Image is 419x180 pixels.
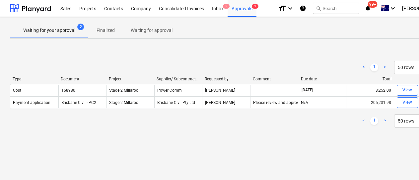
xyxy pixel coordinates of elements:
p: Finalized [97,27,115,34]
span: 2 [252,4,258,9]
i: keyboard_arrow_down [389,4,397,12]
div: View [402,99,412,106]
a: Page 1 is your current page [370,63,378,71]
div: Brisbane Civil - PC2 [61,100,96,105]
p: Waiting for approval [131,27,173,34]
span: 99+ [368,1,378,8]
div: Project [109,77,152,81]
div: Total [349,77,391,81]
div: Power Comm [154,85,202,96]
div: Cost [13,88,21,93]
div: Requested by [205,77,247,81]
a: Previous page [360,63,368,71]
a: Previous page [360,117,368,125]
div: Supplier/ Subcontractor [157,77,199,81]
div: N/A [301,100,308,105]
div: View [402,86,412,94]
span: Stage 2 Millaroo [109,100,138,105]
div: Payment application [13,100,50,105]
div: Comment [253,77,296,81]
i: keyboard_arrow_down [286,4,294,12]
a: Next page [381,63,389,71]
div: [PERSON_NAME] [202,85,250,96]
button: Search [313,3,359,14]
i: format_size [278,4,286,12]
div: 168980 [61,88,75,93]
p: Waiting for your approval [23,27,75,34]
span: 3 [223,4,230,9]
span: Stage 2 Millaroo [109,88,138,93]
iframe: Chat Widget [386,148,419,180]
div: 205,231.98 [346,97,394,108]
div: Please review and approve or deny and RFI [253,100,330,105]
div: [PERSON_NAME] [202,97,250,108]
div: Brisbane Civil Pty Ltd [154,97,202,108]
div: Type [13,77,55,81]
div: 8,252.00 [346,85,394,96]
button: View [397,97,418,108]
i: notifications [365,4,371,12]
div: Document [61,77,104,81]
button: View [397,85,418,96]
a: Page 1 is your current page [370,117,378,125]
a: Next page [381,117,389,125]
i: Knowledge base [300,4,306,12]
div: Due date [301,77,344,81]
span: [DATE] [301,87,314,93]
span: 2 [77,24,84,30]
span: search [316,6,321,11]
